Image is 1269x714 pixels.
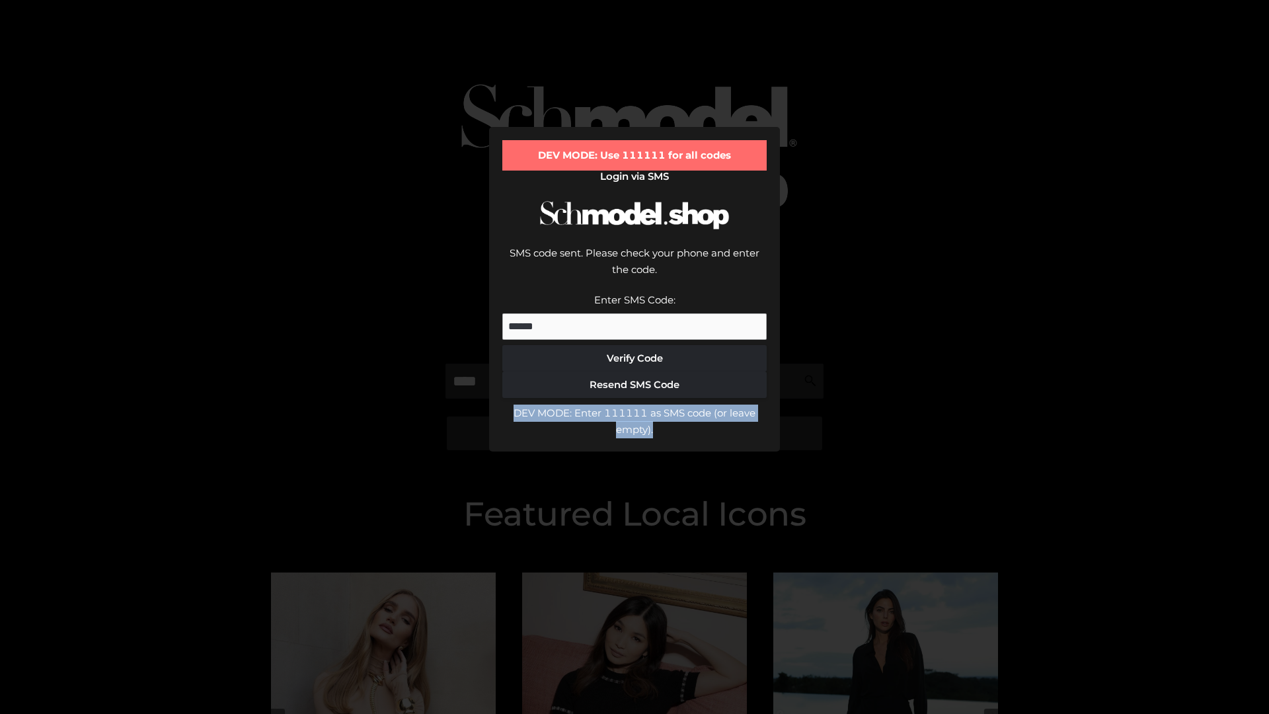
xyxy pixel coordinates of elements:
button: Verify Code [502,345,767,372]
h2: Login via SMS [502,171,767,182]
button: Resend SMS Code [502,372,767,398]
div: SMS code sent. Please check your phone and enter the code. [502,245,767,292]
div: DEV MODE: Use 111111 for all codes [502,140,767,171]
div: DEV MODE: Enter 111111 as SMS code (or leave empty). [502,405,767,438]
img: Schmodel Logo [535,189,734,241]
label: Enter SMS Code: [594,294,675,306]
